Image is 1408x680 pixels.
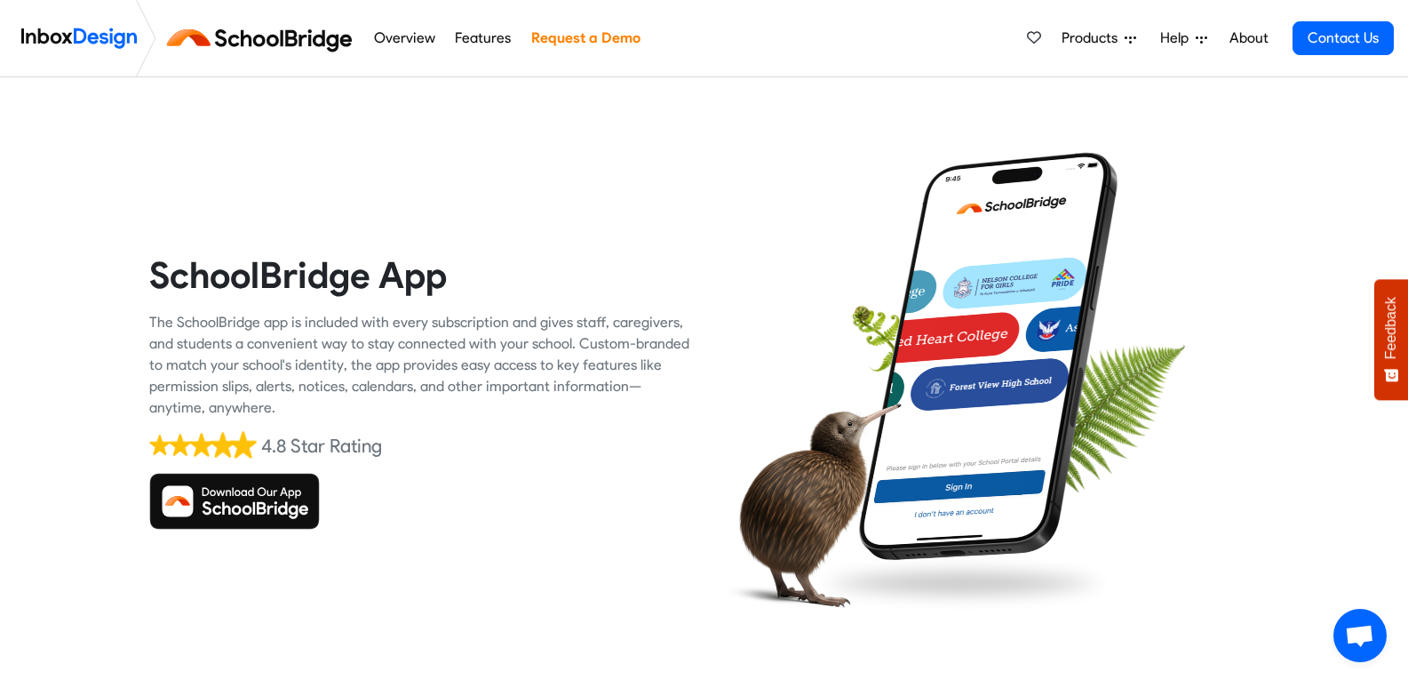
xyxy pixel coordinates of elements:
div: 4.8 Star Rating [261,433,382,460]
img: kiwi_bird.png [718,387,902,622]
a: Overview [369,20,440,56]
button: Feedback - Show survey [1374,279,1408,400]
img: schoolbridge logo [163,17,363,60]
a: Request a Demo [526,20,645,56]
a: Contact Us [1293,21,1394,55]
a: About [1224,20,1273,56]
span: Help [1160,28,1196,49]
a: Help [1153,20,1214,56]
img: phone.png [846,151,1131,562]
div: The SchoolBridge app is included with every subscription and gives staff, caregivers, and student... [149,312,691,419]
a: Features [450,20,516,56]
div: Open chat [1333,609,1387,662]
img: shadow.png [809,550,1117,616]
heading: SchoolBridge App [149,252,691,298]
span: Feedback [1383,297,1399,359]
img: Download SchoolBridge App [149,473,320,530]
a: Products [1054,20,1143,56]
span: Products [1062,28,1125,49]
